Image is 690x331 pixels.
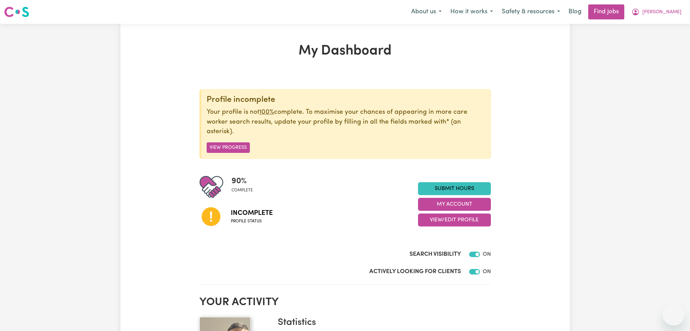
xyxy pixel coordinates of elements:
label: Search Visibility [410,250,461,259]
h3: Statistics [278,317,485,329]
div: Profile completeness: 90% [231,175,258,199]
a: Careseekers logo [4,4,29,20]
button: How it works [446,5,497,19]
p: Your profile is not complete. To maximise your chances of appearing in more care worker search re... [207,108,485,137]
button: View Progress [207,142,250,153]
h1: My Dashboard [199,43,491,59]
span: ON [483,269,491,274]
div: Profile incomplete [207,95,485,105]
span: 90 % [231,175,253,187]
a: Submit Hours [418,182,491,195]
span: [PERSON_NAME] [642,9,681,16]
img: Careseekers logo [4,6,29,18]
span: ON [483,252,491,257]
span: Incomplete [231,208,273,218]
span: complete [231,187,253,193]
button: Safety & resources [497,5,564,19]
span: Profile status [231,218,273,224]
button: About us [407,5,446,19]
a: Find jobs [588,4,624,19]
button: My Account [627,5,686,19]
a: Blog [564,4,585,19]
u: 100% [259,109,274,115]
button: View/Edit Profile [418,214,491,226]
iframe: Button to launch messaging window [663,304,685,326]
h2: Your activity [199,296,491,309]
button: My Account [418,198,491,211]
label: Actively Looking for Clients [369,267,461,276]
